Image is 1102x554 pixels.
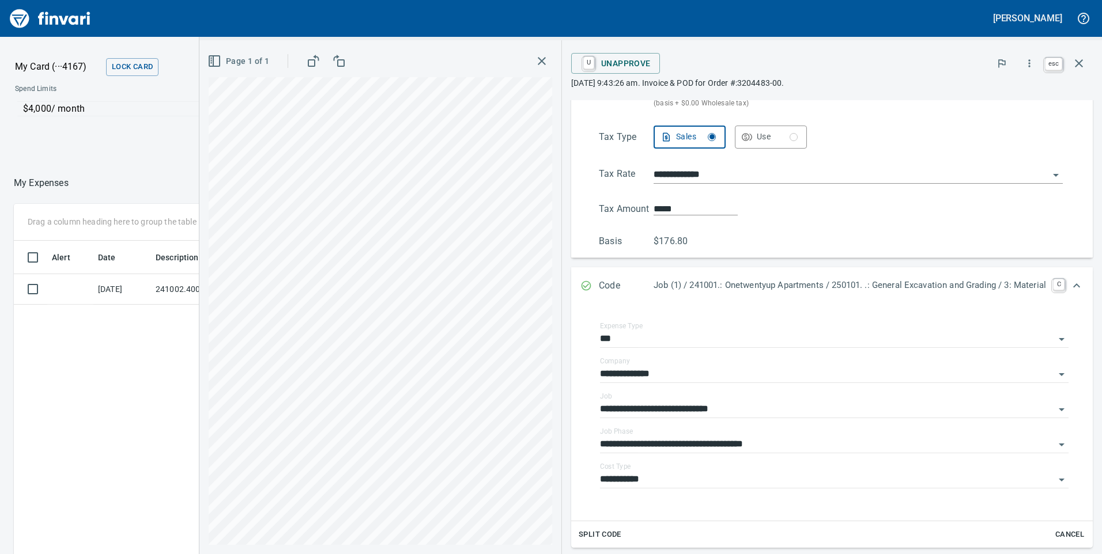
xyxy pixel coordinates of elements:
[990,9,1065,27] button: [PERSON_NAME]
[210,54,269,69] span: Page 1 of 1
[993,12,1062,24] h5: [PERSON_NAME]
[579,528,621,541] span: Split Code
[93,274,151,305] td: [DATE]
[571,53,660,74] button: UUnapprove
[28,216,197,227] p: Drag a column heading here to group the table
[600,322,643,329] label: Expense Type
[1054,472,1070,488] button: Open
[599,167,654,184] p: Tax Rate
[580,54,651,73] span: Unapprove
[7,5,93,32] img: Finvari
[112,60,153,74] span: Lock Card
[1054,528,1085,541] span: Cancel
[14,176,69,190] p: My Expenses
[599,234,654,248] p: Basis
[1017,51,1042,76] button: More
[23,102,384,116] p: $4,000 / month
[654,126,726,149] button: Sales
[52,251,85,264] span: Alert
[599,130,654,149] p: Tax Type
[1054,366,1070,382] button: Open
[1054,401,1070,418] button: Open
[735,126,807,149] button: Use
[106,58,158,76] button: Lock Card
[600,428,633,435] label: Job Phase
[654,98,1046,109] p: (basis + $0.00 Wholesale tax)
[1053,279,1065,290] a: C
[600,358,630,365] label: Company
[1054,437,1070,453] button: Open
[205,51,274,72] button: Page 1 of 1
[6,116,392,128] p: Online allowed
[156,251,199,264] span: Description
[576,526,624,544] button: Split Code
[15,84,223,95] span: Spend Limits
[1051,526,1088,544] button: Cancel
[156,251,214,264] span: Description
[654,279,1046,292] p: Job (1) / 241001.: Onetwentyup Apartments / 250101. .: General Excavation and Grading / 3: Material
[989,51,1014,76] button: Flag
[757,130,798,144] div: Use
[98,251,131,264] span: Date
[654,234,708,248] p: $176.80
[599,202,654,216] p: Tax Amount
[1045,58,1062,70] a: esc
[52,251,70,264] span: Alert
[599,279,654,294] p: Code
[571,121,1093,258] div: Expand
[1054,331,1070,347] button: Open
[583,56,594,69] a: U
[600,393,612,400] label: Job
[98,251,116,264] span: Date
[15,60,101,74] p: My Card (···4167)
[571,77,1093,89] p: [DATE] 9:43:26 am. Invoice & POD for Order #:3204483-00.
[151,274,255,305] td: 241002.4004
[1048,167,1064,183] button: Open
[14,176,69,190] nav: breadcrumb
[600,463,631,470] label: Cost Type
[676,130,716,144] div: Sales
[571,267,1093,305] div: Expand
[571,305,1093,548] div: Expand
